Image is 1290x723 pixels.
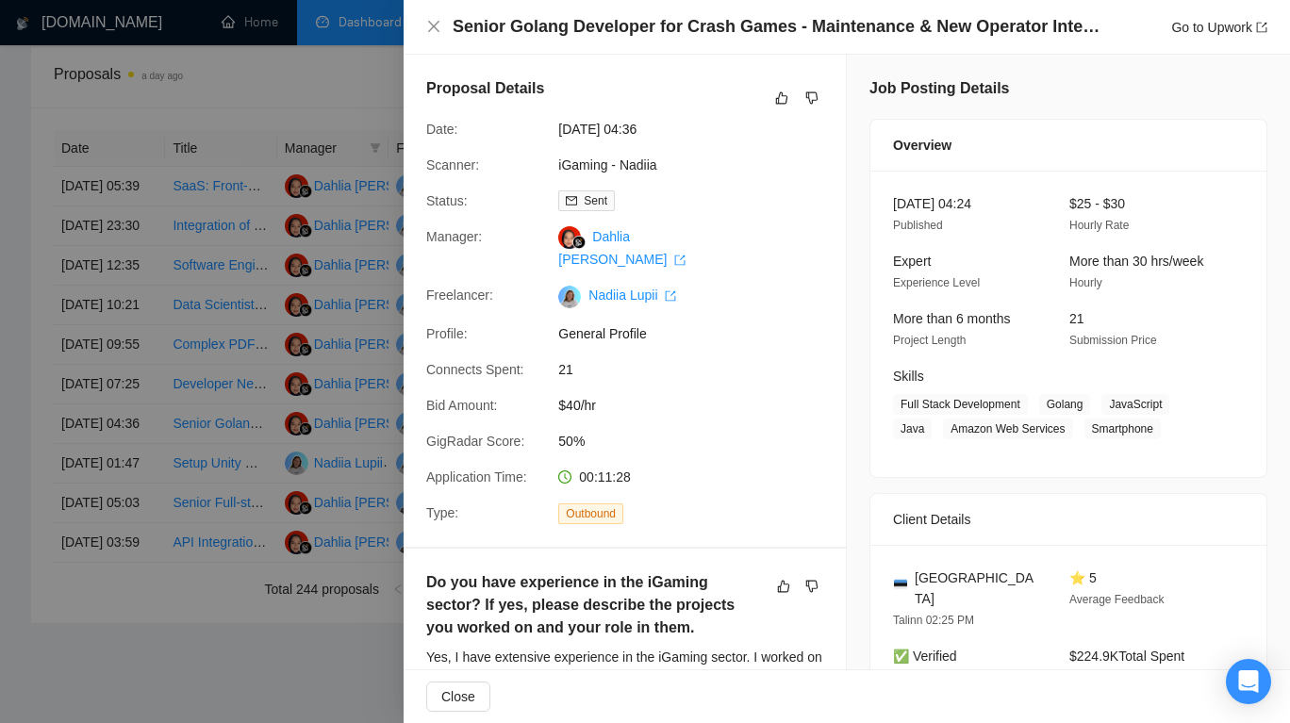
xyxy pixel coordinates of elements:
span: Scanner: [426,157,479,173]
button: dislike [801,87,823,109]
img: 🇪🇪 [894,578,907,591]
span: clock-circle [558,470,571,484]
button: Close [426,682,490,712]
span: export [1256,22,1267,33]
span: Talinn 02:25 PM [893,614,974,627]
span: Project Length [893,334,966,347]
span: Date: [426,122,457,137]
span: GigRadar Score: [426,434,524,449]
span: [GEOGRAPHIC_DATA] [915,567,1039,609]
span: Amazon Web Services [943,419,1072,439]
span: Close [441,686,475,707]
span: mail [566,195,577,206]
span: ⭐ 5 [1069,570,1097,585]
span: General Profile [558,323,841,344]
button: like [772,575,795,598]
span: Golang [1039,394,1091,415]
span: Type: [426,505,458,520]
span: Outbound [558,503,623,524]
span: Profile: [426,326,468,341]
span: Application Time: [426,469,527,485]
span: Submission Price [1069,334,1157,347]
img: c1kW7iBRM20VFpN0hxJrS-OBEzdOQFLWwAGOOE1iWlXX9a0Tj9PsoXgzOTrS64y_71 [558,286,581,308]
h5: Proposal Details [426,77,544,100]
span: Overview [893,135,951,156]
span: Experience Level [893,276,980,289]
span: 21 [1069,311,1084,326]
h4: Senior Golang Developer for Crash Games - Maintenance & New Operator Integrations [453,15,1103,39]
span: More than 30 hrs/week [1069,254,1203,269]
span: like [777,579,790,594]
h5: Job Posting Details [869,77,1009,100]
a: iGaming - Nadiia [558,157,656,173]
a: Go to Upworkexport [1171,20,1267,35]
span: 50% [558,431,841,452]
button: Close [426,19,441,35]
a: Nadiia Lupii export [588,288,676,303]
a: Dahlia [PERSON_NAME] export [558,229,686,267]
span: ✅ Verified [893,649,957,664]
span: JavaScript [1101,394,1169,415]
div: Open Intercom Messenger [1226,659,1271,704]
span: $40/hr [558,395,841,416]
span: Hourly Rate [1069,219,1129,232]
span: [DATE] 04:24 [893,196,971,211]
span: 21 [558,359,841,380]
span: $25 - $30 [1069,196,1125,211]
span: Freelancer: [426,288,493,303]
button: dislike [801,575,823,598]
span: like [775,90,788,106]
h5: Do you have experience in the iGaming sector? If yes, please describe the projects you worked on ... [426,571,764,639]
button: like [770,87,793,109]
span: Connects Spent: [426,362,524,377]
span: [DATE] 04:36 [558,119,841,140]
span: Java [893,419,932,439]
span: close [426,19,441,34]
span: Hourly [1069,276,1102,289]
span: Smartphone [1084,419,1161,439]
span: export [674,255,686,266]
span: Expert [893,254,931,269]
span: dislike [805,579,819,594]
span: Bid Amount: [426,398,498,413]
span: Sent [584,194,607,207]
span: Full Stack Development [893,394,1028,415]
span: Average Feedback [1069,593,1165,606]
img: gigradar-bm.png [572,236,586,249]
span: 00:11:28 [579,469,631,485]
span: Status: [426,193,468,208]
span: dislike [805,90,819,106]
div: Client Details [893,494,1244,545]
span: Published [893,219,943,232]
span: Skills [893,369,924,384]
span: export [665,290,676,302]
span: $224.9K Total Spent [1069,649,1184,664]
span: More than 6 months [893,311,1011,326]
span: Manager: [426,229,482,244]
